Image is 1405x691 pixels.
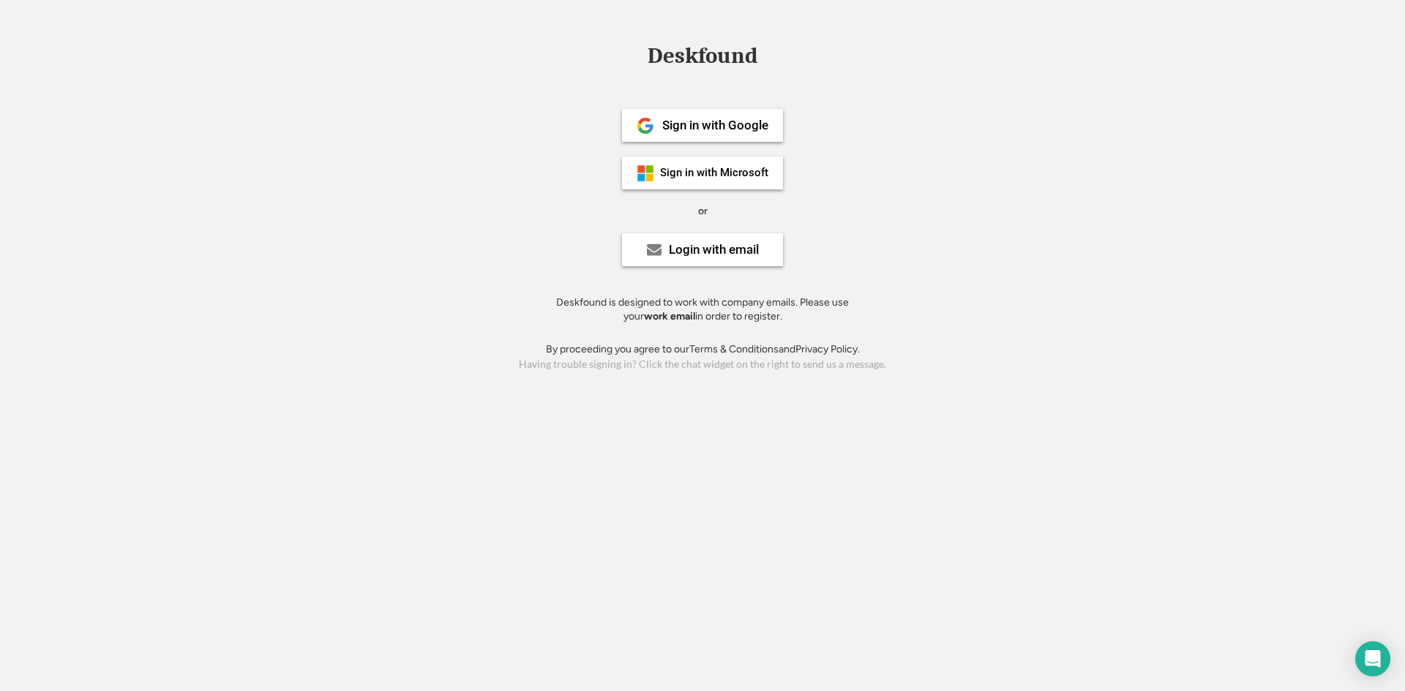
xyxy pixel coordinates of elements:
[546,342,860,357] div: By proceeding you agree to our and
[538,295,867,324] div: Deskfound is designed to work with company emails. Please use your in order to register.
[640,45,765,67] div: Deskfound
[637,117,654,135] img: 1024px-Google__G__Logo.svg.png
[689,343,779,355] a: Terms & Conditions
[637,165,654,182] img: ms-symbollockup_mssymbol_19.png
[660,167,768,178] div: Sign in with Microsoft
[698,204,708,219] div: or
[795,343,860,355] a: Privacy Policy.
[644,310,695,322] strong: work email
[669,243,759,256] div: Login with email
[1355,641,1390,676] div: Open Intercom Messenger
[662,119,768,132] div: Sign in with Google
